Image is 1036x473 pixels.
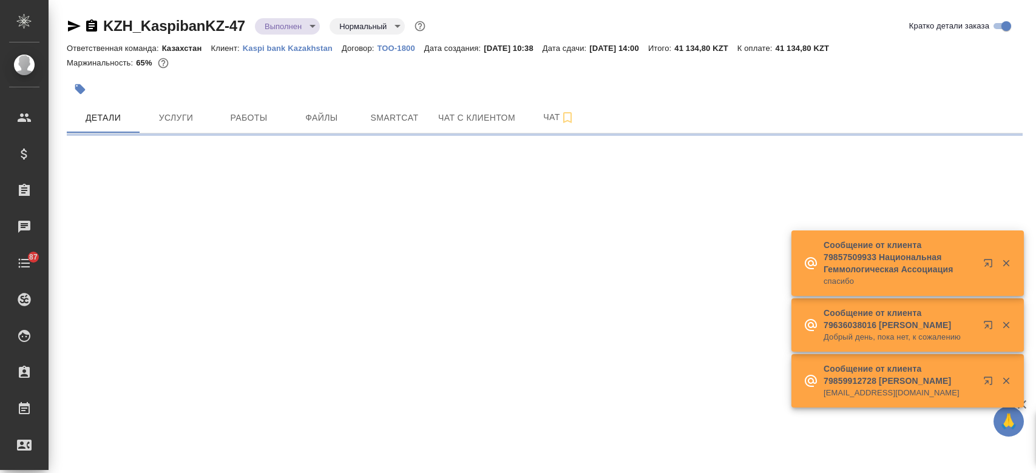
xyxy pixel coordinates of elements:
p: Сообщение от клиента 79636038016 [PERSON_NAME] [824,307,975,331]
button: Скопировать ссылку [84,19,99,33]
a: ТОО-1800 [377,42,424,53]
p: Ответственная команда: [67,44,162,53]
p: Дата создания: [424,44,484,53]
p: [EMAIL_ADDRESS][DOMAIN_NAME] [824,387,975,399]
span: Работы [220,110,278,126]
button: Скопировать ссылку для ЯМессенджера [67,19,81,33]
p: 65% [136,58,155,67]
button: Открыть в новой вкладке [976,313,1005,342]
button: Закрыть [994,320,1018,330]
span: Детали [74,110,132,126]
p: [DATE] 10:38 [484,44,543,53]
button: 2031.55 RUB; 0.00 KZT; [155,55,171,71]
span: Кратко детали заказа [909,20,989,32]
span: Чат [530,110,588,125]
div: Выполнен [330,18,405,35]
span: Услуги [147,110,205,126]
p: 41 134,80 KZT [674,44,737,53]
p: ТОО-1800 [377,44,424,53]
p: Сообщение от клиента 79859912728 [PERSON_NAME] [824,363,975,387]
a: Kaspi bank Kazakhstan [243,42,342,53]
p: 41 134,80 KZT [776,44,839,53]
span: Чат с клиентом [438,110,515,126]
button: Добавить тэг [67,76,93,102]
button: Выполнен [261,21,305,32]
button: Закрыть [994,258,1018,269]
p: Итого: [648,44,674,53]
button: Доп статусы указывают на важность/срочность заказа [412,18,428,34]
span: Файлы [293,110,351,126]
p: Сообщение от клиента 79857509933 Национальная Геммологическая Ассоциация [824,239,975,275]
p: Дата сдачи: [543,44,589,53]
p: Казахстан [162,44,211,53]
p: К оплате: [737,44,776,53]
span: Smartcat [365,110,424,126]
p: Добрый день, пока нет, к сожалению [824,331,975,343]
button: Открыть в новой вкладке [976,251,1005,280]
button: Закрыть [994,375,1018,386]
button: Нормальный [336,21,390,32]
svg: Подписаться [560,110,575,125]
p: Kaspi bank Kazakhstan [243,44,342,53]
div: Выполнен [255,18,320,35]
p: Клиент: [211,44,242,53]
p: [DATE] 14:00 [589,44,648,53]
p: Маржинальность: [67,58,136,67]
button: Открыть в новой вкладке [976,369,1005,398]
p: спасибо [824,275,975,287]
a: 87 [3,248,46,278]
span: 87 [22,251,45,263]
p: Договор: [342,44,377,53]
a: KZH_KaspibanKZ-47 [103,18,245,34]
